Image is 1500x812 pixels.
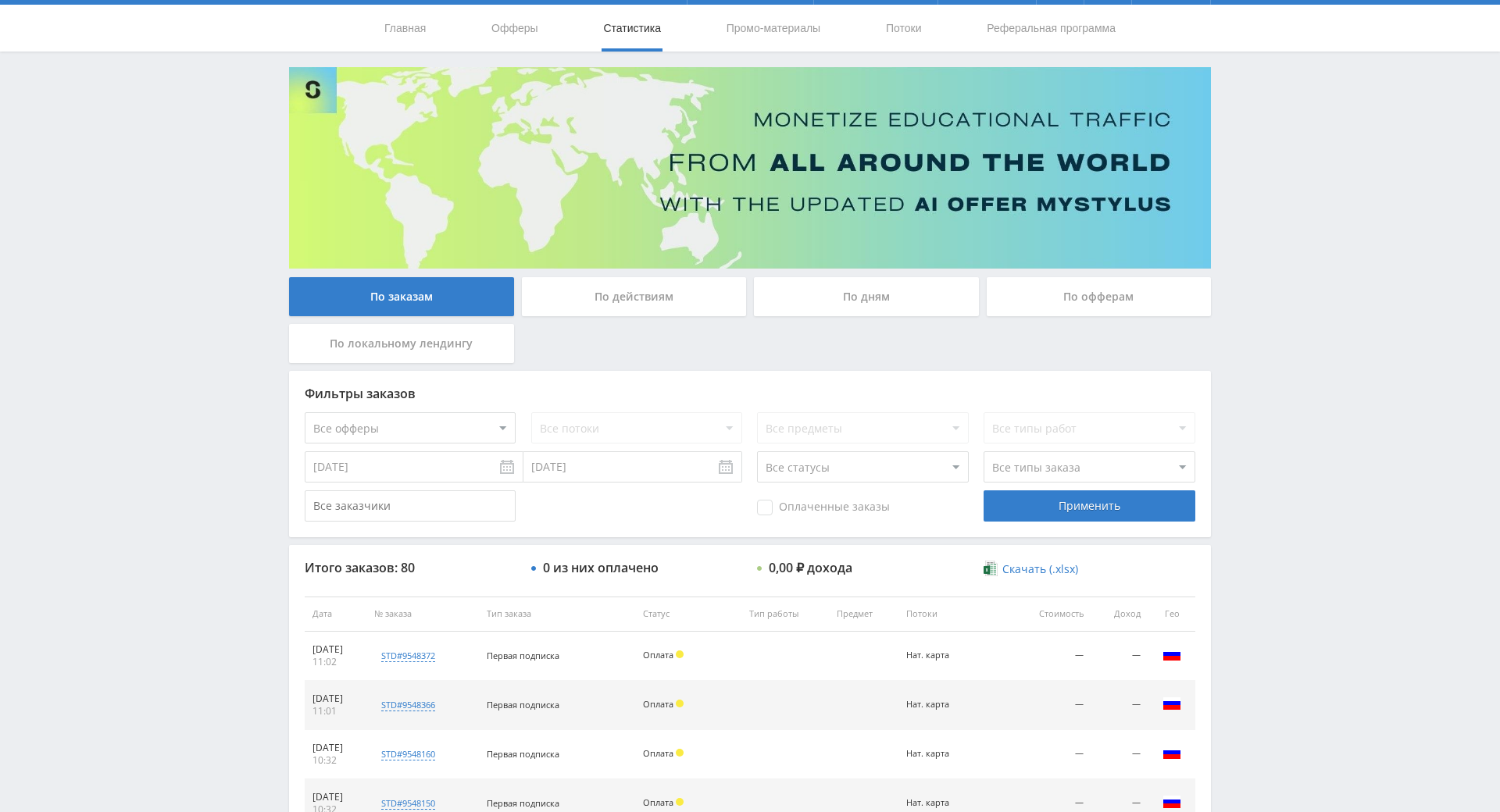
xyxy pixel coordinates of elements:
div: [DATE] [312,643,359,656]
div: По локальному лендингу [289,324,514,363]
td: — [1011,730,1092,779]
th: Потоки [898,597,1011,632]
td: — [1091,730,1148,779]
div: Нат. карта [906,700,977,710]
div: std#9548372 [381,650,435,662]
td: — [1011,632,1092,681]
a: Главная [383,5,427,52]
div: Итого заказов: 80 [305,561,516,575]
th: Гео [1148,597,1195,632]
div: std#9548366 [381,699,435,711]
span: Оплата [643,747,673,759]
div: По заказам [289,277,514,316]
div: 11:02 [312,656,359,668]
div: Применить [984,490,1195,522]
div: 0,00 ₽ дохода [769,561,852,575]
td: — [1011,681,1092,730]
th: Дата [305,597,366,632]
th: Стоимость [1011,597,1092,632]
a: Офферы [490,5,540,52]
div: Фильтры заказов [305,386,1195,401]
div: 10:32 [312,754,359,767]
td: — [1091,681,1148,730]
span: Холд [676,650,684,658]
div: 11:01 [312,705,359,718]
span: Оплата [643,698,673,710]
span: Первая подписка [487,797,559,809]
a: Реферальная программа [985,5,1117,52]
th: Предмет [829,597,898,632]
img: rus.png [1162,645,1181,664]
span: Холд [676,798,684,806]
div: Нат. карта [906,798,977,808]
span: Холд [676,749,684,757]
a: Скачать (.xlsx) [984,561,1077,577]
div: std#9548150 [381,797,435,810]
div: [DATE] [312,791,359,803]
span: Первая подписка [487,699,559,710]
img: rus.png [1162,743,1181,762]
div: Нат. карта [906,749,977,759]
img: rus.png [1162,694,1181,713]
span: Первая подписка [487,650,559,661]
span: Скачать (.xlsx) [1002,563,1078,575]
div: По офферам [987,277,1212,316]
a: Промо-материалы [725,5,822,52]
span: Первая подписка [487,748,559,760]
th: Доход [1091,597,1148,632]
div: [DATE] [312,693,359,705]
input: Все заказчики [305,490,516,522]
div: [DATE] [312,742,359,754]
span: Оплаченные заказы [757,500,890,515]
div: По дням [754,277,979,316]
div: 0 из них оплачено [543,561,659,575]
div: По действиям [522,277,747,316]
img: xlsx [984,561,997,576]
div: Нат. карта [906,650,977,661]
img: rus.png [1162,792,1181,811]
img: Banner [289,67,1211,269]
span: Холд [676,700,684,707]
input: Use the arrow keys to pick a date [305,451,523,483]
span: Оплата [643,796,673,808]
div: std#9548160 [381,748,435,760]
a: Потоки [884,5,923,52]
th: № заказа [366,597,479,632]
span: Оплата [643,649,673,661]
th: Статус [635,597,741,632]
th: Тип работы [741,597,829,632]
td: — [1091,632,1148,681]
a: Статистика [602,5,662,52]
th: Тип заказа [479,597,635,632]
